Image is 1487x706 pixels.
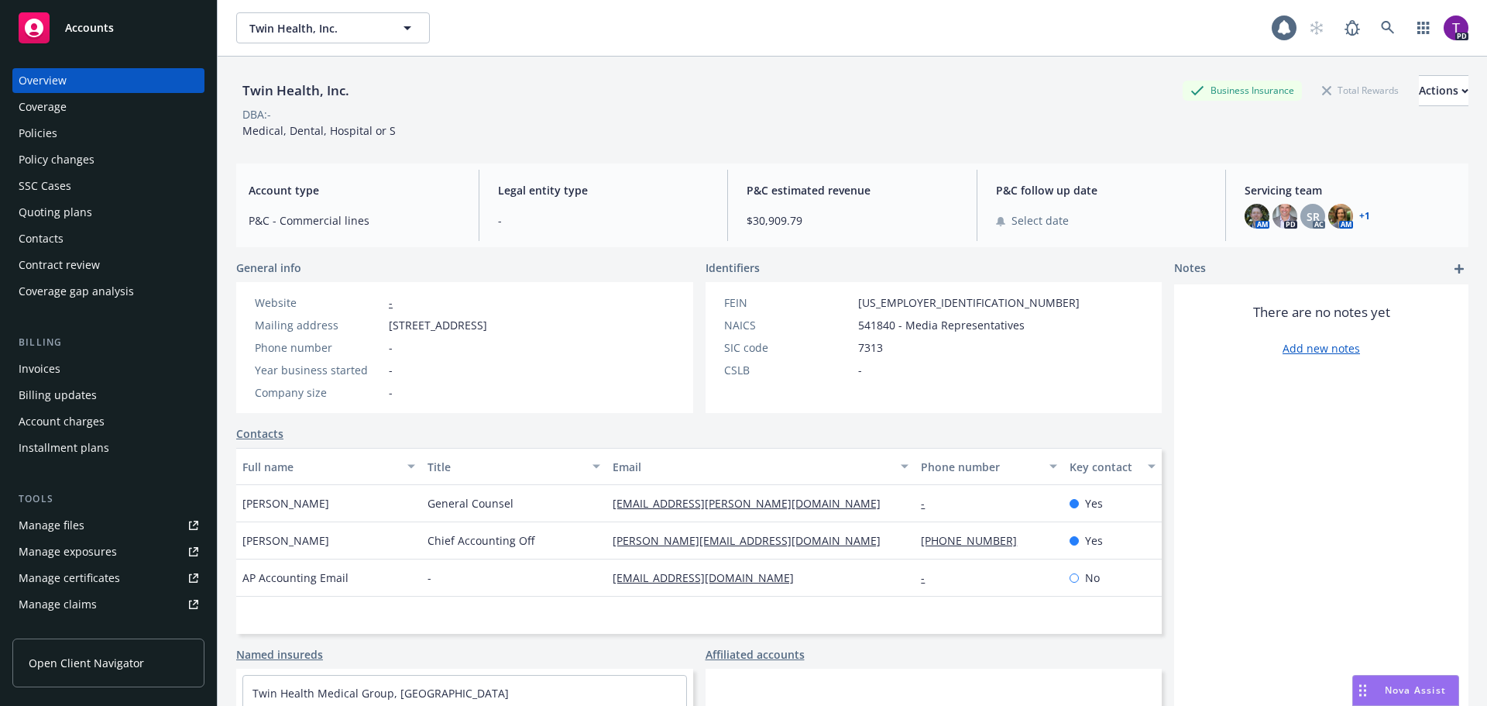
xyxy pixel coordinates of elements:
span: Open Client Navigator [29,655,144,671]
span: [PERSON_NAME] [242,532,329,549]
span: AP Accounting Email [242,570,349,586]
span: Accounts [65,22,114,34]
span: - [389,339,393,356]
a: - [389,295,393,310]
div: Key contact [1070,459,1138,475]
a: +1 [1359,212,1370,221]
div: Total Rewards [1314,81,1406,100]
span: Select date [1011,212,1069,229]
span: - [389,362,393,378]
div: Twin Health, Inc. [236,81,355,101]
span: Chief Accounting Off [428,532,534,549]
a: Policies [12,121,204,146]
div: SIC code [724,339,852,356]
button: Full name [236,448,421,485]
img: photo [1245,204,1269,229]
div: Billing updates [19,383,97,408]
a: [EMAIL_ADDRESS][DOMAIN_NAME] [613,570,806,585]
span: General info [236,260,301,276]
span: [US_EMPLOYER_IDENTIFICATION_NUMBER] [858,294,1080,311]
span: Notes [1174,260,1206,278]
div: Email [613,459,891,475]
span: P&C - Commercial lines [249,212,460,229]
a: [PERSON_NAME][EMAIL_ADDRESS][DOMAIN_NAME] [613,533,893,548]
div: Tools [12,491,204,507]
span: - [858,362,862,378]
div: Coverage [19,95,67,119]
a: Manage claims [12,592,204,617]
span: [PERSON_NAME] [242,495,329,511]
div: DBA: - [242,106,271,122]
img: photo [1328,204,1353,229]
div: Website [255,294,383,311]
a: - [921,496,937,511]
span: No [1085,570,1100,586]
div: Overview [19,68,67,93]
a: Policy changes [12,147,204,172]
button: Nova Assist [1352,675,1459,706]
span: Legal entity type [498,182,709,198]
button: Phone number [915,448,1063,485]
button: Email [606,448,915,485]
div: Account charges [19,409,105,434]
a: Report a Bug [1337,12,1368,43]
div: Actions [1419,76,1468,105]
div: Manage claims [19,592,97,617]
div: Manage files [19,513,84,538]
div: Title [428,459,583,475]
span: 7313 [858,339,883,356]
span: Twin Health, Inc. [249,20,383,36]
div: NAICS [724,317,852,333]
div: Phone number [255,339,383,356]
span: - [389,384,393,401]
a: - [921,570,937,585]
a: Affiliated accounts [706,646,805,663]
span: Account type [249,182,460,198]
span: - [498,212,709,229]
div: Coverage gap analysis [19,279,134,304]
a: Manage BORs [12,618,204,643]
button: Title [421,448,606,485]
div: Contract review [19,253,100,277]
div: Contacts [19,226,64,251]
div: Billing [12,335,204,350]
span: SR [1307,208,1320,225]
div: Policy changes [19,147,94,172]
span: Medical, Dental, Hospital or S [242,123,396,138]
a: Overview [12,68,204,93]
img: photo [1444,15,1468,40]
a: Search [1372,12,1403,43]
a: Invoices [12,356,204,381]
span: General Counsel [428,495,513,511]
a: Billing updates [12,383,204,408]
span: [STREET_ADDRESS] [389,317,487,333]
div: Manage certificates [19,566,120,591]
div: Policies [19,121,57,146]
a: Twin Health Medical Group, [GEOGRAPHIC_DATA] [252,686,509,701]
div: Quoting plans [19,200,92,225]
a: Manage exposures [12,539,204,564]
span: 541840 - Media Representatives [858,317,1025,333]
button: Actions [1419,75,1468,106]
a: SSC Cases [12,174,204,198]
button: Key contact [1063,448,1162,485]
div: Invoices [19,356,60,381]
a: Coverage gap analysis [12,279,204,304]
span: P&C follow up date [996,182,1207,198]
span: Identifiers [706,260,760,276]
a: Account charges [12,409,204,434]
div: Full name [242,459,398,475]
a: [PHONE_NUMBER] [921,533,1029,548]
div: Mailing address [255,317,383,333]
a: add [1450,260,1468,278]
div: Year business started [255,362,383,378]
a: Manage files [12,513,204,538]
span: $30,909.79 [747,212,958,229]
div: Business Insurance [1183,81,1302,100]
a: Quoting plans [12,200,204,225]
span: Nova Assist [1385,684,1446,697]
div: Company size [255,384,383,401]
a: Contacts [236,425,283,442]
span: P&C estimated revenue [747,182,958,198]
